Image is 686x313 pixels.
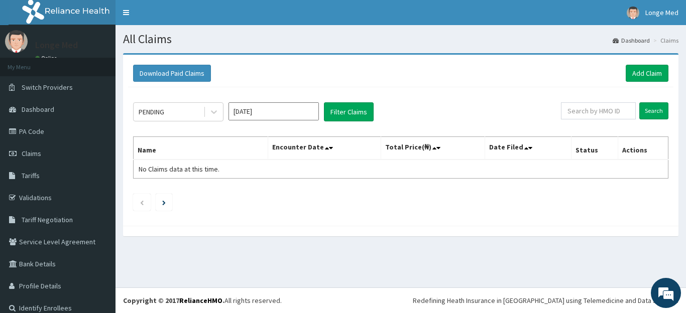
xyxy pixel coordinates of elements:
[651,36,678,45] li: Claims
[5,30,28,53] img: User Image
[134,137,268,160] th: Name
[561,102,636,119] input: Search by HMO ID
[116,287,686,313] footer: All rights reserved.
[381,137,485,160] th: Total Price(₦)
[179,296,222,305] a: RelianceHMO
[639,102,668,119] input: Search
[618,137,668,160] th: Actions
[22,215,73,224] span: Tariff Negotiation
[139,107,164,117] div: PENDING
[140,198,144,207] a: Previous page
[413,295,678,305] div: Redefining Heath Insurance in [GEOGRAPHIC_DATA] using Telemedicine and Data Science!
[123,33,678,46] h1: All Claims
[123,296,224,305] strong: Copyright © 2017 .
[35,55,59,62] a: Online
[35,41,78,50] p: Longe Med
[22,105,54,114] span: Dashboard
[324,102,374,121] button: Filter Claims
[133,65,211,82] button: Download Paid Claims
[268,137,381,160] th: Encounter Date
[627,7,639,19] img: User Image
[162,198,166,207] a: Next page
[613,36,650,45] a: Dashboard
[626,65,668,82] a: Add Claim
[228,102,319,120] input: Select Month and Year
[485,137,571,160] th: Date Filed
[645,8,678,17] span: Longe Med
[22,171,40,180] span: Tariffs
[571,137,618,160] th: Status
[22,149,41,158] span: Claims
[22,83,73,92] span: Switch Providers
[139,165,219,174] span: No Claims data at this time.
